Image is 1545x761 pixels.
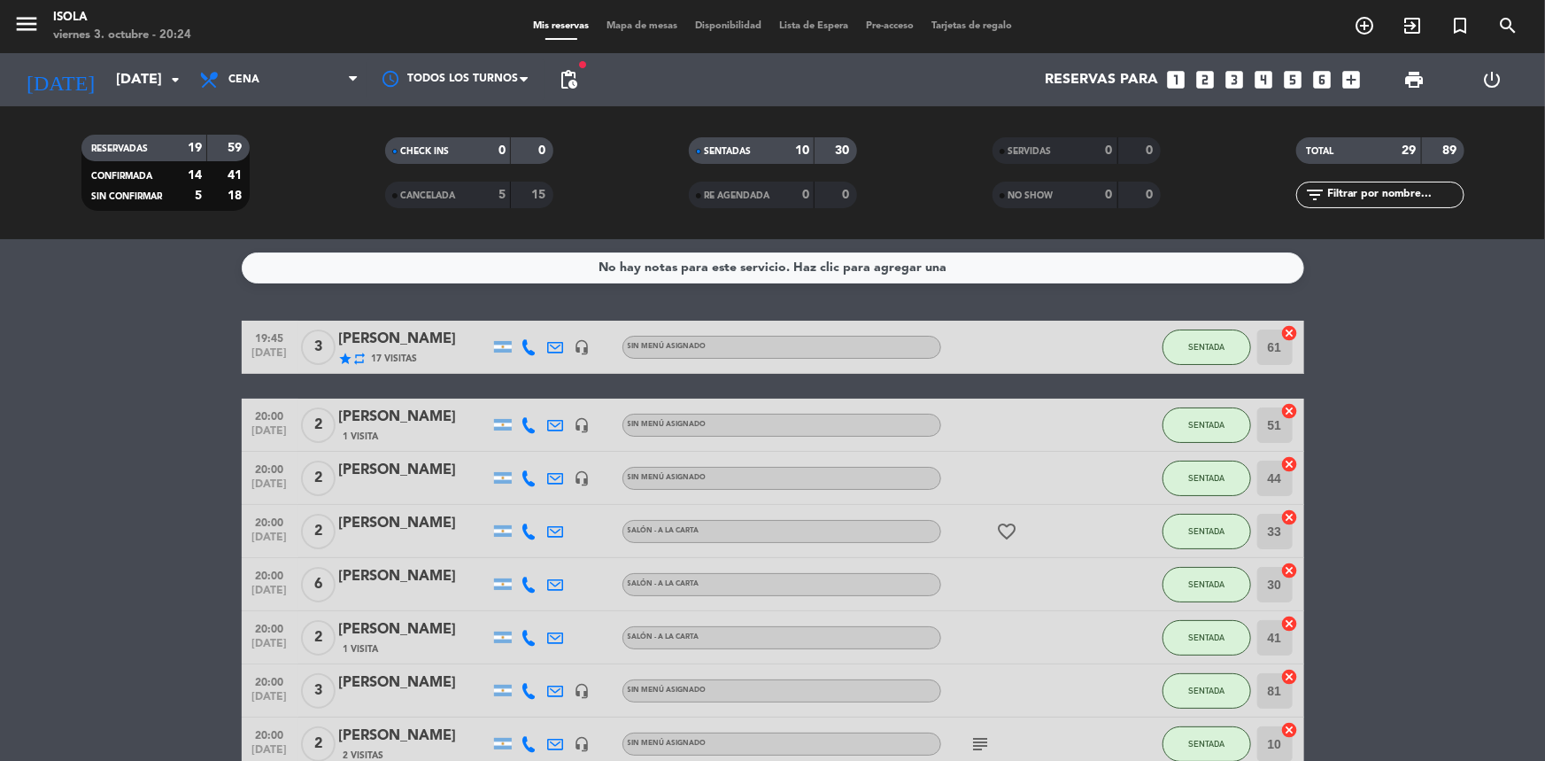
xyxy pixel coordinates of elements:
span: SERVIDAS [1008,147,1052,156]
div: [PERSON_NAME] [339,725,490,748]
span: SENTADA [1188,473,1224,483]
span: SENTADA [1188,526,1224,536]
i: exit_to_app [1402,15,1423,36]
span: Cena [228,74,259,86]
i: cancel [1281,455,1299,473]
span: 2 [301,514,336,549]
span: Mapa de mesas [598,21,686,31]
i: add_circle_outline [1354,15,1375,36]
span: 20:00 [248,564,292,585]
div: [PERSON_NAME] [339,565,490,588]
span: [DATE] [248,638,292,658]
i: cancel [1281,615,1299,633]
span: 2 [301,408,336,443]
i: headset_mic [575,339,591,355]
span: 17 Visitas [372,352,418,366]
strong: 0 [802,189,809,201]
span: Reservas para [1045,72,1158,89]
div: viernes 3. octubre - 20:24 [53,27,191,44]
i: looks_3 [1223,68,1246,91]
i: headset_mic [575,736,591,752]
span: SENTADAS [705,147,752,156]
strong: 14 [188,169,202,182]
button: SENTADA [1163,408,1251,443]
button: SENTADA [1163,330,1251,365]
span: Sin menú asignado [628,740,707,747]
i: headset_mic [575,683,591,699]
strong: 0 [1106,189,1113,201]
i: star [339,352,353,366]
span: Pre-acceso [857,21,923,31]
i: looks_5 [1281,68,1304,91]
span: 2 [301,620,336,656]
span: TOTAL [1307,147,1334,156]
button: SENTADA [1163,514,1251,549]
span: SENTADA [1188,739,1224,749]
div: [PERSON_NAME] [339,672,490,695]
i: headset_mic [575,470,591,486]
span: [DATE] [248,691,292,711]
div: No hay notas para este servicio. Haz clic para agregar una [599,258,946,278]
i: favorite_border [997,521,1018,542]
span: CANCELADA [401,191,456,200]
i: looks_two [1194,68,1217,91]
span: 1 Visita [344,430,379,444]
span: SENTADA [1188,579,1224,589]
span: pending_actions [558,69,579,90]
span: SENTADA [1188,686,1224,695]
span: 20:00 [248,671,292,691]
span: 3 [301,330,336,365]
strong: 5 [498,189,506,201]
span: Disponibilidad [686,21,770,31]
span: Lista de Espera [770,21,857,31]
strong: 89 [1442,144,1460,157]
i: filter_list [1305,184,1326,206]
span: CONFIRMADA [92,172,153,181]
i: cancel [1281,668,1299,686]
strong: 0 [1146,189,1156,201]
span: 19:45 [248,327,292,347]
span: [DATE] [248,478,292,499]
span: 2 [301,461,336,496]
span: 6 [301,567,336,602]
i: subject [970,734,992,755]
i: add_box [1340,68,1363,91]
button: SENTADA [1163,673,1251,709]
span: 20:00 [248,617,292,638]
span: SENTADA [1188,342,1224,352]
span: [DATE] [248,347,292,368]
span: Salón - A la Carta [628,527,699,534]
strong: 5 [195,190,202,202]
i: cancel [1281,509,1299,526]
span: 20:00 [248,405,292,425]
strong: 0 [498,144,506,157]
span: SENTADA [1188,420,1224,430]
div: [PERSON_NAME] [339,618,490,641]
span: Mis reservas [524,21,598,31]
i: looks_one [1164,68,1187,91]
strong: 30 [835,144,853,157]
strong: 0 [538,144,549,157]
i: arrow_drop_down [165,69,186,90]
input: Filtrar por nombre... [1326,185,1464,205]
span: CHECK INS [401,147,450,156]
i: repeat [353,352,367,366]
strong: 0 [842,189,853,201]
i: turned_in_not [1449,15,1471,36]
span: 20:00 [248,458,292,478]
i: cancel [1281,402,1299,420]
span: fiber_manual_record [577,59,588,70]
span: Salón - A la Carta [628,580,699,587]
i: cancel [1281,721,1299,739]
span: [DATE] [248,585,292,605]
strong: 59 [228,142,245,154]
span: print [1403,69,1425,90]
i: looks_4 [1252,68,1275,91]
span: Sin menú asignado [628,474,707,481]
span: [DATE] [248,532,292,552]
strong: 10 [795,144,809,157]
div: [PERSON_NAME] [339,328,490,351]
span: NO SHOW [1008,191,1054,200]
span: Sin menú asignado [628,343,707,350]
strong: 18 [228,190,245,202]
